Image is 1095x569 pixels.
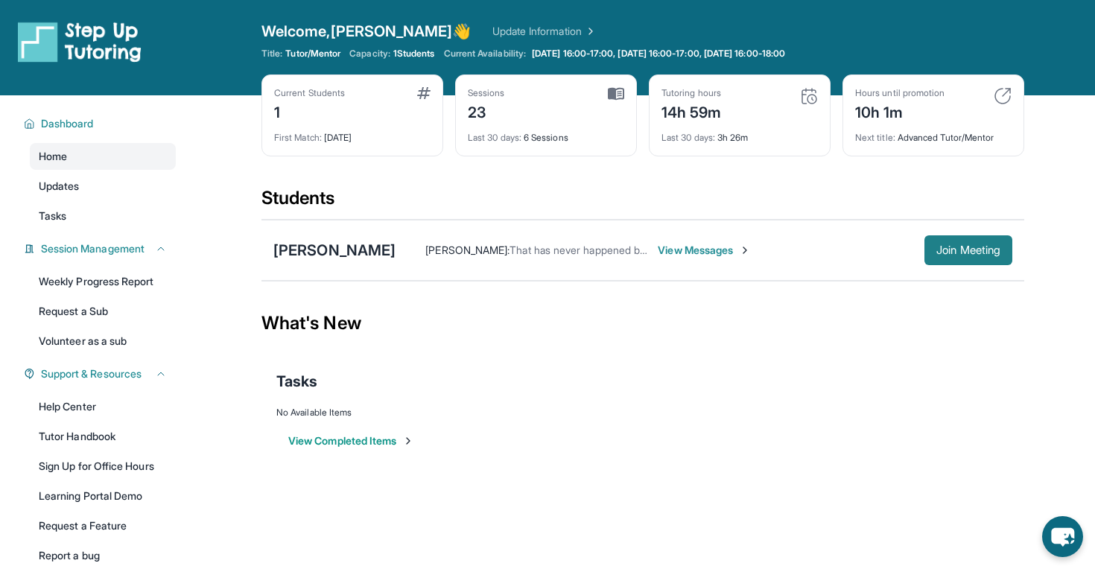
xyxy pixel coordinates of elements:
div: 14h 59m [661,99,722,123]
a: Weekly Progress Report [30,268,176,295]
span: Session Management [41,241,145,256]
span: Tasks [276,371,317,392]
div: Hours until promotion [855,87,945,99]
span: View Messages [658,243,751,258]
a: Update Information [492,24,597,39]
div: 10h 1m [855,99,945,123]
a: Request a Feature [30,512,176,539]
span: Next title : [855,132,895,143]
span: That has never happened before [510,244,664,256]
img: card [608,87,624,101]
span: Support & Resources [41,366,142,381]
div: 23 [468,99,505,123]
a: Sign Up for Office Hours [30,453,176,480]
span: Updates [39,179,80,194]
div: Advanced Tutor/Mentor [855,123,1012,144]
span: Title: [261,48,282,60]
span: Dashboard [41,116,94,131]
img: card [800,87,818,105]
span: Last 30 days : [661,132,715,143]
span: First Match : [274,132,322,143]
img: Chevron-Right [739,244,751,256]
div: Current Students [274,87,345,99]
span: Join Meeting [936,246,1000,255]
span: Tasks [39,209,66,223]
span: Current Availability: [444,48,526,60]
div: [PERSON_NAME] [273,240,396,261]
img: logo [18,21,142,63]
button: Join Meeting [924,235,1012,265]
div: Tutoring hours [661,87,722,99]
a: Tasks [30,203,176,229]
a: Report a bug [30,542,176,569]
a: Home [30,143,176,170]
a: Tutor Handbook [30,423,176,450]
img: card [417,87,431,99]
button: Dashboard [35,116,167,131]
button: Session Management [35,241,167,256]
span: Last 30 days : [468,132,521,143]
span: [PERSON_NAME] : [425,244,510,256]
a: [DATE] 16:00-17:00, [DATE] 16:00-17:00, [DATE] 16:00-18:00 [529,48,788,60]
div: 1 [274,99,345,123]
div: 6 Sessions [468,123,624,144]
button: Support & Resources [35,366,167,381]
a: Request a Sub [30,298,176,325]
a: Learning Portal Demo [30,483,176,509]
div: What's New [261,290,1024,356]
div: 3h 26m [661,123,818,144]
div: [DATE] [274,123,431,144]
span: Capacity: [349,48,390,60]
span: Welcome, [PERSON_NAME] 👋 [261,21,472,42]
button: View Completed Items [288,433,414,448]
button: chat-button [1042,516,1083,557]
span: 1 Students [393,48,435,60]
a: Updates [30,173,176,200]
span: Tutor/Mentor [285,48,340,60]
span: Home [39,149,67,164]
div: Students [261,186,1024,219]
a: Help Center [30,393,176,420]
span: [DATE] 16:00-17:00, [DATE] 16:00-17:00, [DATE] 16:00-18:00 [532,48,785,60]
div: No Available Items [276,407,1009,419]
a: Volunteer as a sub [30,328,176,355]
img: Chevron Right [582,24,597,39]
div: Sessions [468,87,505,99]
img: card [994,87,1012,105]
